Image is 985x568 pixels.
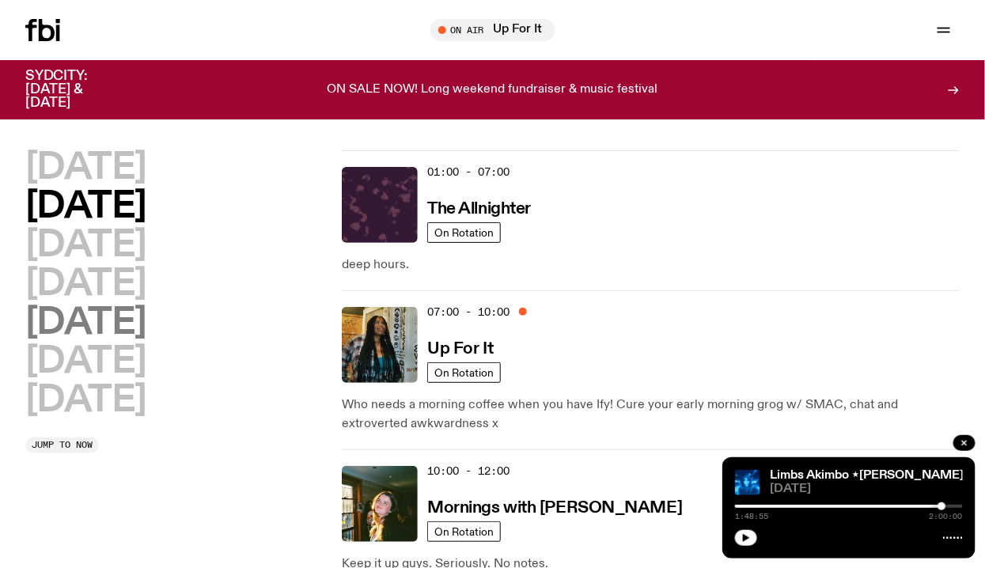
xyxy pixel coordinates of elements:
[930,513,963,521] span: 2:00:00
[427,362,501,383] a: On Rotation
[427,338,493,358] a: Up For It
[25,437,99,453] button: Jump to now
[427,464,510,479] span: 10:00 - 12:00
[342,307,418,383] img: Ify - a Brown Skin girl with black braided twists, looking up to the side with her tongue stickin...
[427,341,493,358] h3: Up For It
[427,500,682,517] h3: Mornings with [PERSON_NAME]
[342,396,960,434] p: Who needs a morning coffee when you have Ify! Cure your early morning grog w/ SMAC, chat and extr...
[427,198,531,218] a: The Allnighter
[25,267,146,302] button: [DATE]
[427,222,501,243] a: On Rotation
[25,383,146,418] button: [DATE]
[328,83,658,97] p: ON SALE NOW! Long weekend fundraiser & music festival
[25,189,146,225] button: [DATE]
[342,466,418,542] img: Freya smiles coyly as she poses for the image.
[427,305,510,320] span: 07:00 - 10:00
[735,513,768,521] span: 1:48:55
[770,469,972,482] a: Limbs Akimbo ⋆[PERSON_NAME]⋆
[430,19,555,41] button: On AirUp For It
[342,256,960,275] p: deep hours.
[32,441,93,449] span: Jump to now
[25,228,146,263] button: [DATE]
[434,226,494,238] span: On Rotation
[25,305,146,341] button: [DATE]
[434,366,494,378] span: On Rotation
[25,70,127,110] h3: SYDCITY: [DATE] & [DATE]
[427,521,501,542] a: On Rotation
[434,525,494,537] span: On Rotation
[427,497,682,517] a: Mornings with [PERSON_NAME]
[427,201,531,218] h3: The Allnighter
[770,483,963,495] span: [DATE]
[25,344,146,380] button: [DATE]
[25,150,146,186] button: [DATE]
[427,165,510,180] span: 01:00 - 07:00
